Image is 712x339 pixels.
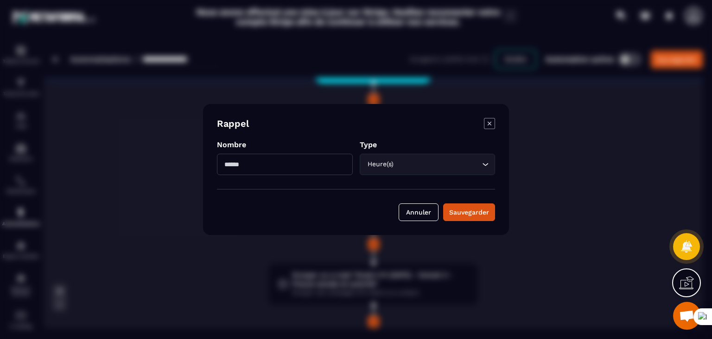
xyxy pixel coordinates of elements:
p: Type [360,140,496,149]
button: Sauvegarder [443,203,495,221]
h4: Rappel [217,118,249,131]
div: Search for option [360,154,496,175]
button: Annuler [399,203,439,221]
input: Search for option [396,159,480,169]
p: Nombre [217,140,353,149]
div: Sauvegarder [449,208,489,217]
span: Heure(s) [366,159,396,169]
a: Ouvrir le chat [673,302,701,330]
